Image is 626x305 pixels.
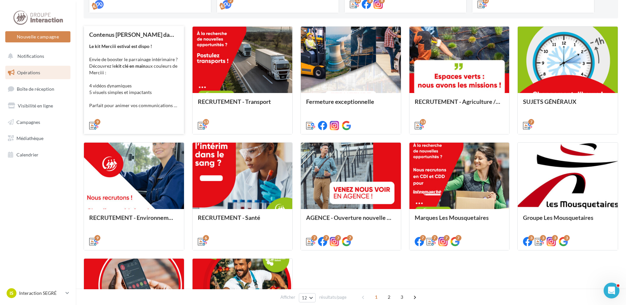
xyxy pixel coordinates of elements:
strong: Le kit Merciii estival est dispo ! [89,43,152,49]
div: Envie de booster le parrainage intérimaire ? Découvrez le aux couleurs de Merciii : 4 vidéos dyna... [89,43,179,109]
div: 7 [323,235,329,241]
a: Médiathèque [4,131,72,145]
div: RECRUTEMENT - Santé [198,214,287,227]
div: 3 [564,235,570,241]
button: Nouvelle campagne [5,31,70,42]
div: RECRUTEMENT - Agriculture / Espaces verts [415,98,504,111]
span: IS [10,290,13,296]
span: 12 [302,295,307,300]
a: Campagnes [4,115,72,129]
div: Fermeture exceptionnelle [306,98,396,111]
div: Contenus [PERSON_NAME] dans un esprit estival [89,31,179,38]
span: Opérations [17,70,40,75]
span: Médiathèque [16,135,43,141]
div: 7 [456,235,461,241]
a: IS Interaction SEGRÉ [5,287,70,299]
button: Notifications [4,49,69,63]
div: RECRUTEMENT - Environnement [89,214,179,227]
div: 7 [420,235,426,241]
span: Notifications [17,53,44,59]
span: Afficher [280,294,295,300]
a: Visibilité en ligne [4,99,72,113]
span: Campagnes [16,119,40,125]
span: 1 [371,292,381,302]
div: Groupe Les Mousquetaires [523,214,613,227]
strong: kit clé en main [116,63,145,69]
a: Boîte de réception [4,82,72,96]
span: 2 [384,292,394,302]
a: Opérations [4,66,72,80]
iframe: Intercom live chat [604,283,619,298]
div: RECRUTEMENT - Transport [198,98,287,111]
div: 7 [335,235,341,241]
div: 7 [528,119,534,125]
div: 7 [347,235,353,241]
span: résultats/page [319,294,347,300]
div: 3 [552,235,558,241]
span: 3 [397,292,407,302]
div: AGENCE - Ouverture nouvelle agence [306,214,396,227]
div: 3 [528,235,534,241]
div: 7 [311,235,317,241]
div: 7 [444,235,450,241]
button: 12 [299,293,316,302]
div: 7 [432,235,438,241]
span: Visibilité en ligne [18,103,53,108]
span: Boîte de réception [17,86,54,92]
div: 13 [420,119,426,125]
p: Interaction SEGRÉ [19,290,63,296]
span: Calendrier [16,152,39,157]
a: Calendrier [4,148,72,162]
div: 6 [203,235,209,241]
div: 9 [94,235,100,241]
div: 3 [540,235,546,241]
div: SUJETS GÉNÉRAUX [523,98,613,111]
div: 9 [94,119,100,125]
div: Marques Les Mousquetaires [415,214,504,227]
div: 13 [203,119,209,125]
